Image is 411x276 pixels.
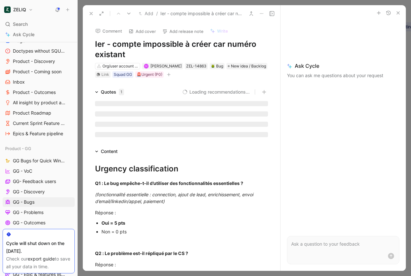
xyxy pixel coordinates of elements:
[95,180,243,186] strong: Q1 : Le bug empêche-t-il d’utiliser des fonctionnalités essentielles ?
[126,27,159,36] button: Add cover
[13,158,67,164] span: GG Bugs for Quick Wins days
[211,63,223,69] div: Bug
[231,63,266,69] span: New idea / Backlog
[3,218,75,228] a: GG - Outcomes
[3,108,75,118] a: Product Roadmap
[3,67,75,77] a: Product - Coming soon
[13,209,43,216] span: GG - Problems
[217,28,228,34] span: Write
[95,163,268,175] div: Urgency classification
[186,63,206,69] div: ZEL-14863
[3,166,75,176] a: GG - VoC
[119,89,124,95] div: 1
[3,13,75,138] div: ProductProduct - AnalysestriageDoctypes without SQUADProduct - DiscoveryProduct - Coming soonInbo...
[137,71,162,78] div: 🚨Urgent (P0)
[3,197,75,207] a: GG - Bugs
[101,148,118,155] div: Content
[150,64,182,68] span: [PERSON_NAME]
[13,31,34,38] span: Ask Cycle
[95,261,268,268] div: Réponse :
[211,64,215,68] img: 🪲
[6,240,71,255] div: Cycle will shut down on the [DATE].
[3,118,75,128] a: Current Sprint Feature pipeline
[3,5,34,14] button: ZELIQZELIQ
[13,58,55,65] span: Product - Discovery
[13,189,45,195] span: GG - Discovery
[13,120,67,127] span: Current Sprint Feature pipeline
[13,199,34,205] span: GG - Bugs
[210,63,225,69] div: 🪲Bug
[13,20,28,28] span: Search
[92,148,120,155] div: Content
[13,99,66,106] span: All insight by product areas
[144,64,148,68] div: M
[159,27,206,36] button: Add release note
[92,26,125,36] button: Comment
[13,68,62,75] span: Product - Coming soon
[3,129,75,138] a: Epics & Feature pipeline
[101,228,268,235] div: Non = 0 pts
[3,56,75,66] a: Product - Discovery
[137,10,155,17] button: Add
[13,220,45,226] span: GG - Outcomes
[5,145,31,152] span: Product - GG
[3,228,75,238] a: GG - Macro roadmap
[6,255,71,271] div: Check our to save all your data in time.
[13,168,32,174] span: GG - VoC
[28,256,55,261] a: export guide
[3,144,75,153] div: Product - GG
[3,156,75,166] a: GG Bugs for Quick Wins days
[287,62,399,70] span: Ask Cycle
[95,39,268,60] h1: Ier - compte impossible à créer car numéro existant
[95,250,188,256] strong: Q2 : Le problème est-il répliqué par le CS ?
[13,130,63,137] span: Epics & Feature pipeline
[287,72,399,79] p: You can ask me questions about your request
[3,177,75,186] a: GG- Feedback users
[182,88,250,96] button: Loading recommendations...
[207,26,231,36] button: Write
[226,63,267,69] div: New idea / Backlog
[3,87,75,97] a: Product - Outcomes
[13,178,56,185] span: GG- Feedback users
[13,110,51,116] span: Product Roadmap
[92,88,127,96] div: Quotes1
[95,209,268,216] div: Réponse :
[114,71,132,78] div: Squad GG
[101,71,109,78] div: Link
[3,98,75,107] a: All insight by product areas
[13,79,25,85] span: Inbox
[3,208,75,217] a: GG - Problems
[102,63,139,69] div: Org/user account management
[3,77,75,87] a: Inbox
[13,89,56,96] span: Product - Outcomes
[156,10,158,17] span: /
[3,46,75,56] a: Doctypes without SQUAD
[3,19,75,29] div: Search
[13,7,26,13] h1: ZELIQ
[101,88,124,96] div: Quotes
[3,187,75,197] a: GG - Discovery
[3,30,75,39] a: Ask Cycle
[13,48,66,54] span: Doctypes without SQUAD
[101,220,125,226] strong: Oui = 5 pts
[160,10,244,17] span: Ier - compte impossible à créer car numéro existant
[4,6,11,13] img: ZELIQ
[95,192,254,204] em: (fonctionnalité essentielle : connection, ajout de lead, enrichissement, envoi d’email/linkedin/a...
